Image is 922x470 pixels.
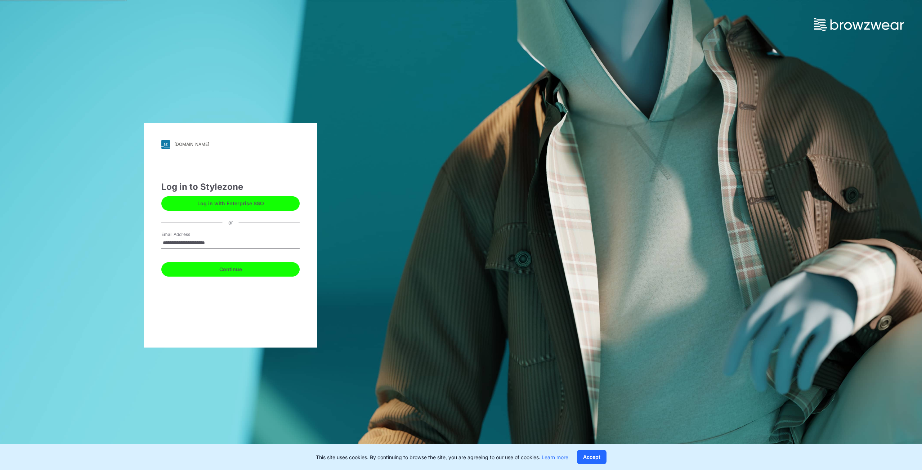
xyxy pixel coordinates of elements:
a: Learn more [542,454,568,460]
div: [DOMAIN_NAME] [174,142,209,147]
button: Continue [161,262,300,277]
div: or [223,219,239,226]
label: Email Address [161,231,212,238]
img: browzwear-logo.73288ffb.svg [814,18,904,31]
button: Accept [577,450,607,464]
button: Log in with Enterprise SSO [161,196,300,211]
div: Log in to Stylezone [161,180,300,193]
p: This site uses cookies. By continuing to browse the site, you are agreeing to our use of cookies. [316,453,568,461]
img: svg+xml;base64,PHN2ZyB3aWR0aD0iMjgiIGhlaWdodD0iMjgiIHZpZXdCb3g9IjAgMCAyOCAyOCIgZmlsbD0ibm9uZSIgeG... [161,140,170,149]
a: [DOMAIN_NAME] [161,140,300,149]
